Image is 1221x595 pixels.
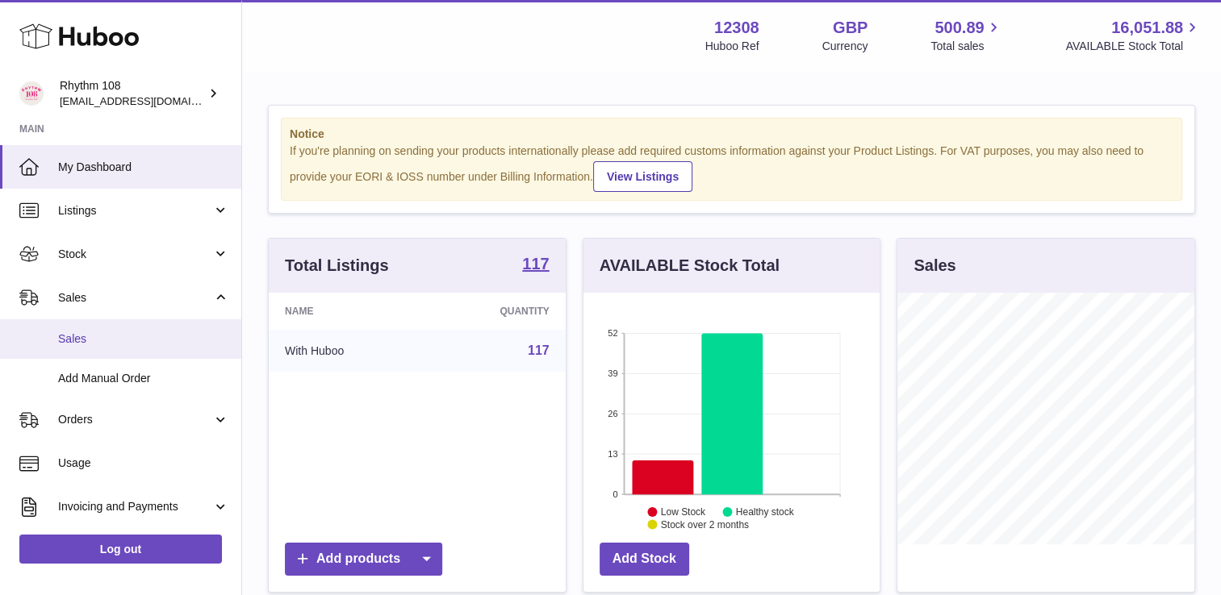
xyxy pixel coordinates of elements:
[522,256,549,272] strong: 117
[714,17,759,39] strong: 12308
[661,519,749,531] text: Stock over 2 months
[290,144,1173,192] div: If you're planning on sending your products internationally please add required customs informati...
[58,412,212,427] span: Orders
[58,331,229,347] span: Sales
[661,506,706,518] text: Low Stock
[608,368,617,378] text: 39
[269,293,425,330] th: Name
[593,161,692,192] a: View Listings
[705,39,759,54] div: Huboo Ref
[600,255,780,277] h3: AVAILABLE Stock Total
[285,543,442,576] a: Add products
[930,39,1002,54] span: Total sales
[1111,17,1183,39] span: 16,051.88
[930,17,1002,54] a: 500.89 Total sales
[58,499,212,514] span: Invoicing and Payments
[914,255,955,277] h3: Sales
[58,456,229,471] span: Usage
[58,203,212,218] span: Listings
[19,535,222,564] a: Log out
[1065,17,1202,54] a: 16,051.88 AVAILABLE Stock Total
[58,160,229,175] span: My Dashboard
[60,94,237,107] span: [EMAIL_ADDRESS][DOMAIN_NAME]
[528,343,550,357] a: 117
[58,290,212,306] span: Sales
[58,371,229,386] span: Add Manual Order
[608,328,617,338] text: 52
[1065,39,1202,54] span: AVAILABLE Stock Total
[600,543,689,576] a: Add Stock
[935,17,984,39] span: 500.89
[19,81,44,106] img: internalAdmin-12308@internal.huboo.com
[269,330,425,372] td: With Huboo
[285,255,389,277] h3: Total Listings
[822,39,868,54] div: Currency
[613,489,617,499] text: 0
[290,127,1173,142] strong: Notice
[608,409,617,418] text: 26
[736,506,795,518] text: Healthy stock
[522,256,549,275] a: 117
[833,17,868,39] strong: GBP
[608,449,617,459] text: 13
[60,78,205,109] div: Rhythm 108
[58,247,212,262] span: Stock
[425,293,566,330] th: Quantity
